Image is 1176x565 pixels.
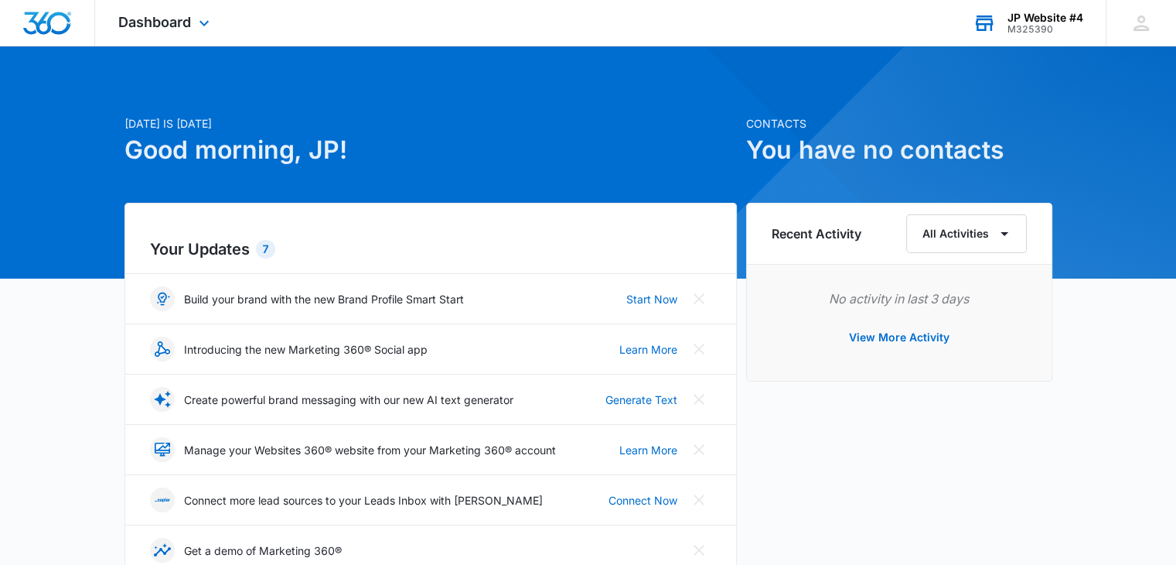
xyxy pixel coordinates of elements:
[746,132,1052,169] h1: You have no contacts
[619,442,677,458] a: Learn More
[687,337,711,361] button: Close
[1007,24,1083,35] div: account id
[772,289,1027,308] p: No activity in last 3 days
[687,488,711,512] button: Close
[184,543,342,559] p: Get a demo of Marketing 360®
[184,442,556,458] p: Manage your Websites 360® website from your Marketing 360® account
[184,291,464,307] p: Build your brand with the new Brand Profile Smart Start
[608,492,677,508] a: Connect Now
[906,214,1027,253] button: All Activities
[256,240,275,259] div: 7
[118,14,191,30] span: Dashboard
[746,115,1052,132] p: Contacts
[833,319,965,356] button: View More Activity
[150,238,711,261] h2: Your Updates
[687,387,711,412] button: Close
[184,392,513,408] p: Create powerful brand messaging with our new AI text generator
[619,341,677,358] a: Learn More
[124,132,737,169] h1: Good morning, JP!
[184,341,428,358] p: Introducing the new Marketing 360® Social app
[184,492,543,508] p: Connect more lead sources to your Leads Inbox with [PERSON_NAME]
[687,538,711,563] button: Close
[124,115,737,132] p: [DATE] is [DATE]
[772,224,861,243] h6: Recent Activity
[1007,12,1083,24] div: account name
[687,286,711,311] button: Close
[687,437,711,462] button: Close
[626,291,677,307] a: Start Now
[605,392,677,408] a: Generate Text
